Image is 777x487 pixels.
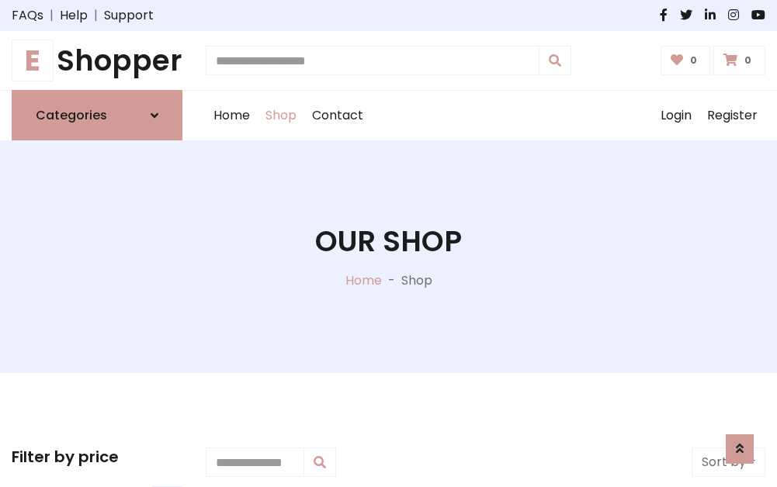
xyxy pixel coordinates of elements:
[686,54,701,67] span: 0
[382,271,401,290] p: -
[699,91,765,140] a: Register
[12,43,182,78] a: EShopper
[12,6,43,25] a: FAQs
[741,54,755,67] span: 0
[104,6,154,25] a: Support
[206,91,258,140] a: Home
[60,6,88,25] a: Help
[12,43,182,78] h1: Shopper
[36,108,107,123] h6: Categories
[653,91,699,140] a: Login
[304,91,371,140] a: Contact
[12,90,182,140] a: Categories
[401,271,432,290] p: Shop
[315,224,462,258] h1: Our Shop
[258,91,304,140] a: Shop
[12,40,54,81] span: E
[88,6,104,25] span: |
[345,271,382,289] a: Home
[713,46,765,75] a: 0
[12,447,182,466] h5: Filter by price
[661,46,711,75] a: 0
[43,6,60,25] span: |
[692,447,765,477] button: Sort by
